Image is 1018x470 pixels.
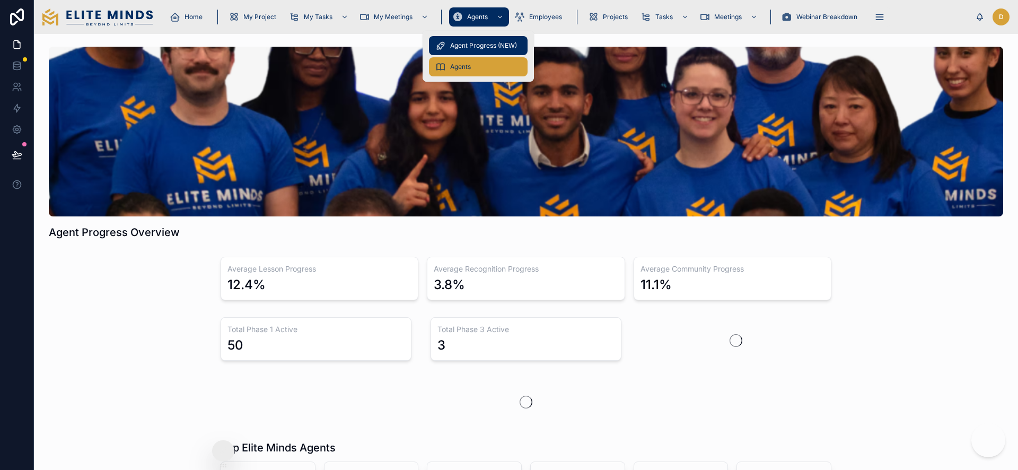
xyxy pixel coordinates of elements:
[437,337,445,354] div: 3
[243,13,276,21] span: My Project
[437,324,615,335] h3: Total Phase 3 Active
[585,7,635,27] a: Projects
[356,7,434,27] a: My Meetings
[696,7,763,27] a: Meetings
[796,13,857,21] span: Webinar Breakdown
[227,324,405,335] h3: Total Phase 1 Active
[971,423,1005,457] iframe: Botpress
[450,63,471,71] span: Agents
[450,41,517,50] span: Agent Progress (NEW)
[304,13,332,21] span: My Tasks
[637,7,694,27] a: Tasks
[49,225,180,240] h1: Agent Progress Overview
[999,13,1004,21] span: D
[185,13,203,21] span: Home
[227,337,243,354] div: 50
[166,7,210,27] a: Home
[225,7,284,27] a: My Project
[467,13,488,21] span: Agents
[640,276,672,293] div: 11.1%
[286,7,354,27] a: My Tasks
[434,276,465,293] div: 3.8%
[449,7,509,27] a: Agents
[374,13,413,21] span: My Meetings
[778,7,865,27] a: Webinar Breakdown
[603,13,628,21] span: Projects
[529,13,562,21] span: Employees
[640,264,824,274] h3: Average Community Progress
[161,5,976,29] div: scrollable content
[227,264,411,274] h3: Average Lesson Progress
[511,7,569,27] a: Employees
[429,36,528,55] a: Agent Progress (NEW)
[227,276,266,293] div: 12.4%
[714,13,742,21] span: Meetings
[434,264,618,274] h3: Average Recognition Progress
[42,8,153,25] img: App logo
[429,57,528,76] a: Agents
[655,13,673,21] span: Tasks
[221,440,336,455] h1: Top Elite Minds Agents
